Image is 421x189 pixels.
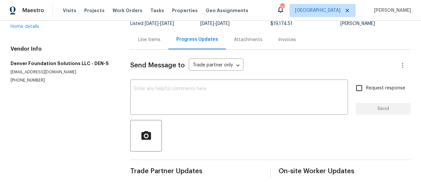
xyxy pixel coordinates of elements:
[130,62,185,69] span: Send Message to
[216,21,230,26] span: [DATE]
[130,168,262,175] span: Trade Partner Updates
[11,24,39,29] a: Home details
[340,21,410,26] div: [PERSON_NAME]
[270,21,292,26] span: $19,174.51
[366,85,405,92] span: Request response
[206,7,248,14] span: Geo Assignments
[145,21,174,26] span: -
[11,60,114,67] h5: Denver Foundation Solutions LLC - DEN-S
[371,7,411,14] span: [PERSON_NAME]
[63,7,76,14] span: Visits
[189,60,243,71] div: Trade partner only
[112,7,142,14] span: Work Orders
[176,36,218,43] div: Progress Updates
[172,7,198,14] span: Properties
[200,21,230,26] span: -
[279,168,410,175] span: On-site Worker Updates
[22,7,44,14] span: Maestro
[11,46,114,52] h4: Vendor Info
[160,21,174,26] span: [DATE]
[130,21,174,26] span: Listed
[84,7,105,14] span: Projects
[145,21,159,26] span: [DATE]
[200,21,214,26] span: [DATE]
[278,36,296,43] div: Invoices
[234,36,262,43] div: Attachments
[295,7,340,14] span: [GEOGRAPHIC_DATA]
[11,78,114,83] p: [PHONE_NUMBER]
[150,8,164,13] span: Tasks
[11,69,114,75] p: [EMAIL_ADDRESS][DOMAIN_NAME]
[280,4,285,11] div: 112
[138,36,161,43] div: Line Items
